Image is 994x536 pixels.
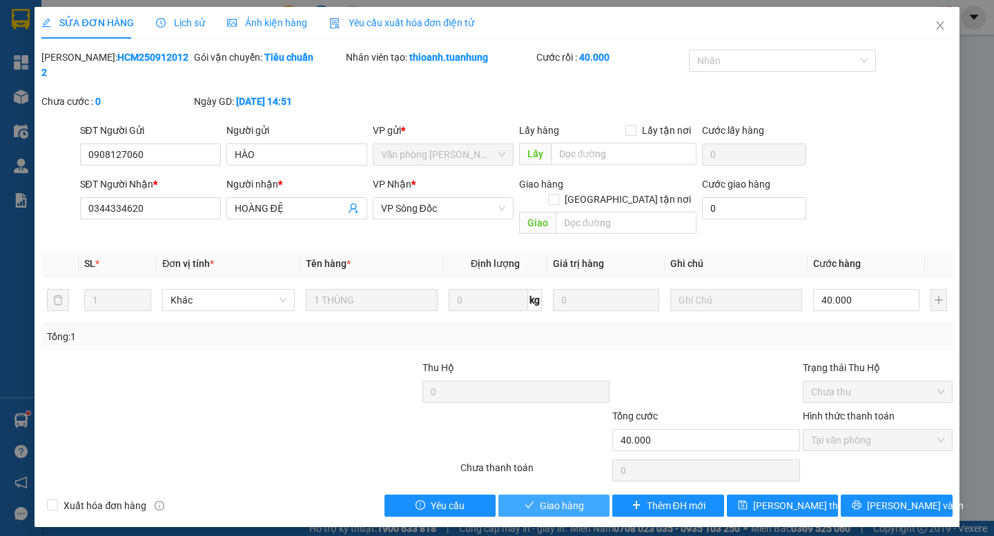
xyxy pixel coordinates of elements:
span: info-circle [155,501,164,510]
span: check [525,500,534,511]
span: Tên hàng [306,258,351,269]
span: save [738,500,748,511]
label: Cước lấy hàng [702,125,764,136]
input: Cước lấy hàng [702,143,806,166]
div: Ngày GD: [194,94,344,109]
span: plus [632,500,641,511]
span: Giá trị hàng [553,258,604,269]
div: Gói vận chuyển: [194,50,344,65]
span: Khác [170,290,286,310]
div: Trạng thái Thu Hộ [803,360,953,375]
span: Lấy hàng [519,125,559,136]
div: SĐT Người Nhận [80,177,221,192]
span: Tổng cước [612,410,658,421]
span: SL [84,258,95,269]
button: checkGiao hàng [498,495,610,517]
span: kg [528,289,542,311]
span: close [935,20,946,31]
input: Ghi Chú [670,289,802,311]
b: Tiêu chuẩn [264,52,313,63]
b: GỬI : VP Sông Đốc [6,86,166,109]
div: Chưa cước : [41,94,191,109]
span: environment [79,33,90,44]
input: Dọc đường [556,212,696,234]
div: VP gửi [373,123,514,138]
button: plus [930,289,947,311]
img: icon [329,18,340,29]
span: Chưa thu [811,381,944,402]
b: [DATE] 14:51 [236,96,292,107]
span: Xuất hóa đơn hàng [58,498,152,513]
input: Cước giao hàng [702,197,806,219]
span: Ảnh kiện hàng [227,17,307,28]
b: thioanh.tuanhung [409,52,488,63]
span: Đơn vị tính [162,258,214,269]
span: edit [41,18,51,28]
span: Thu Hộ [422,362,454,373]
li: 02839.63.63.63 [6,48,263,65]
th: Ghi chú [665,250,808,277]
div: [PERSON_NAME]: [41,50,191,80]
span: user-add [348,203,359,214]
div: Chưa thanh toán [459,460,612,484]
span: [PERSON_NAME] thay đổi [753,498,864,513]
button: save[PERSON_NAME] thay đổi [727,495,838,517]
b: 40.000 [579,52,610,63]
span: Giao [519,212,556,234]
div: Nhân viên tạo: [346,50,534,65]
span: Yêu cầu [431,498,465,513]
span: SỬA ĐƠN HÀNG [41,17,133,28]
span: Định lượng [471,258,520,269]
span: [GEOGRAPHIC_DATA] tận nơi [559,192,696,207]
span: Giao hàng [540,498,584,513]
span: [PERSON_NAME] và In [867,498,964,513]
span: VP Sông Đốc [381,198,505,219]
button: delete [47,289,69,311]
span: printer [852,500,861,511]
button: printer[PERSON_NAME] và In [841,495,952,517]
span: Thêm ĐH mới [647,498,705,513]
span: Văn phòng Hồ Chí Minh [381,144,505,165]
input: VD: Bàn, Ghế [306,289,438,311]
input: 0 [553,289,659,311]
li: 85 [PERSON_NAME] [6,30,263,48]
button: exclamation-circleYêu cầu [384,495,496,517]
div: Cước rồi : [536,50,686,65]
div: SĐT Người Gửi [80,123,221,138]
div: Người nhận [226,177,367,192]
div: Người gửi [226,123,367,138]
span: Lấy [519,143,551,165]
label: Cước giao hàng [702,179,770,190]
div: Tổng: 1 [47,329,384,344]
span: Lấy tận nơi [636,123,696,138]
span: Giao hàng [519,179,563,190]
span: Yêu cầu xuất hóa đơn điện tử [329,17,475,28]
b: [PERSON_NAME] [79,9,195,26]
b: 0 [95,96,101,107]
button: plusThêm ĐH mới [612,495,723,517]
span: Lịch sử [156,17,205,28]
span: picture [227,18,237,28]
span: Cước hàng [813,258,861,269]
span: exclamation-circle [416,500,425,511]
span: phone [79,50,90,61]
span: VP Nhận [373,179,411,190]
button: Close [921,7,959,46]
label: Hình thức thanh toán [803,410,895,421]
span: clock-circle [156,18,166,28]
input: Dọc đường [551,143,696,165]
span: Tại văn phòng [811,430,944,450]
